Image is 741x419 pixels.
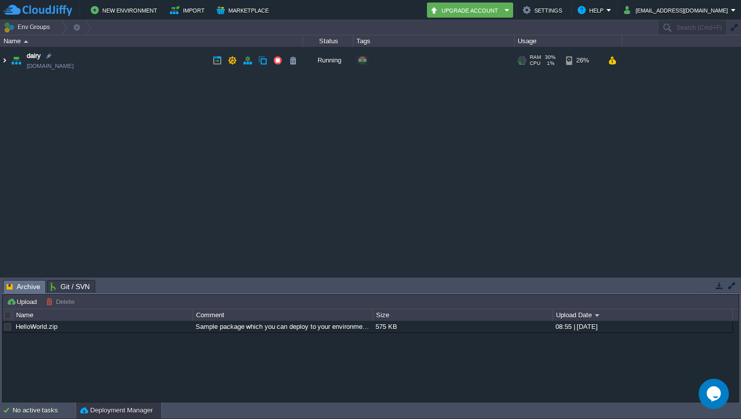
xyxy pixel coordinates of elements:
button: Deployment Manager [80,405,153,415]
a: HelloWorld.zip [16,323,57,330]
a: [DOMAIN_NAME] [27,61,74,71]
button: Settings [523,4,565,16]
button: Help [578,4,606,16]
div: Name [14,309,193,321]
div: Name [1,35,302,47]
button: [EMAIL_ADDRESS][DOMAIN_NAME] [624,4,731,16]
img: AMDAwAAAACH5BAEAAAAALAAAAAABAAEAAAICRAEAOw== [1,47,9,74]
img: AMDAwAAAACH5BAEAAAAALAAAAAABAAEAAAICRAEAOw== [24,40,28,43]
button: Delete [46,297,78,306]
div: Status [303,35,353,47]
button: Upgrade Account [430,4,502,16]
img: CloudJiffy [4,4,72,17]
div: Running [303,47,353,74]
span: 30% [545,54,555,60]
img: AMDAwAAAACH5BAEAAAAALAAAAAABAAEAAAICRAEAOw== [9,47,23,74]
button: Env Groups [4,20,53,34]
div: 26% [566,47,599,74]
iframe: chat widget [699,379,731,409]
button: Upload [7,297,40,306]
div: Sample package which you can deploy to your environment. Feel free to delete and upload a package... [193,321,372,332]
span: 1% [544,60,554,66]
div: Usage [515,35,622,47]
button: Import [170,4,208,16]
div: Upload Date [553,309,732,321]
div: No active tasks [13,402,76,418]
button: New Environment [91,4,160,16]
div: 575 KB [373,321,552,332]
span: RAM [530,54,541,60]
span: Archive [7,281,40,293]
button: Marketplace [217,4,272,16]
div: Comment [194,309,373,321]
span: CPU [530,60,540,66]
a: dairy [27,51,41,61]
div: Size [374,309,552,321]
span: Git / SVN [50,281,90,293]
div: 08:55 | [DATE] [553,321,732,332]
div: Tags [354,35,514,47]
